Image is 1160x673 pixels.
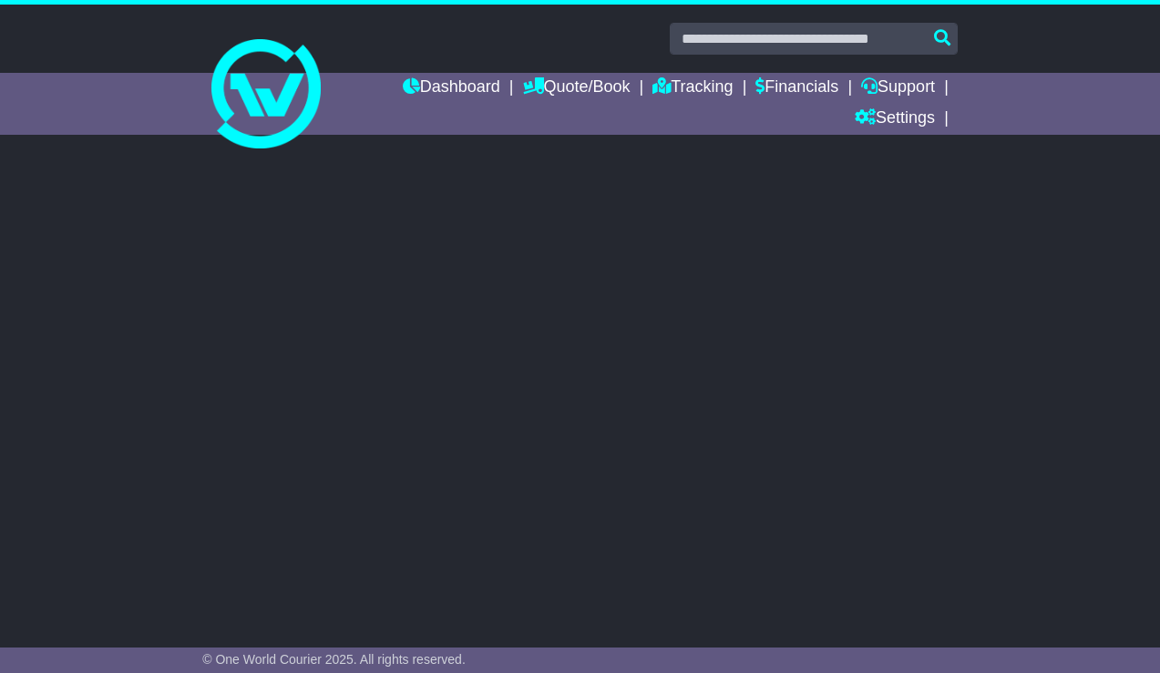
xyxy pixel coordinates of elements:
a: Quote/Book [523,73,631,104]
a: Dashboard [403,73,500,104]
a: Tracking [652,73,733,104]
span: © One World Courier 2025. All rights reserved. [202,652,466,667]
a: Support [861,73,935,104]
a: Financials [755,73,838,104]
a: Settings [855,104,935,135]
